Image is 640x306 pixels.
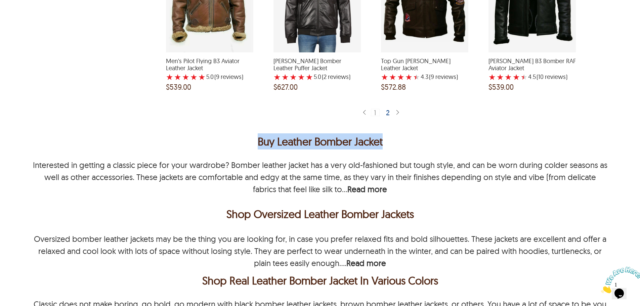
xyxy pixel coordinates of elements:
div: 1 [371,109,380,116]
p: Oversized bomber leather jackets may be the thing you are looking for, in case you prefer relaxed... [34,234,606,268]
a: Men's Pilot Flying B3 Aviator Leather Jacket with a 4.999999999999999 Star Rating 9 Product Revie... [166,48,253,94]
img: Chat attention grabber [3,3,44,29]
p: Interested in getting a classic piece for your wardrobe? Bomber leather jacket has a very old-fas... [33,160,607,194]
label: 2 rating [389,74,396,80]
span: $539.00 [488,84,514,90]
label: 4 rating [513,74,520,80]
h2: <p>Shop Oversized Leather Bomber Jackets</p> [32,206,608,222]
img: sprite-icon [361,110,367,116]
label: 4.5 [528,74,536,80]
span: ) [322,74,350,80]
span: 1 [3,3,5,8]
a: Owen Bomber Leather Puffer Jacket with a 5 Star Rating 2 Product Review and a price of $627.00 [273,48,361,94]
label: 1 rating [381,74,388,80]
span: (9 [214,74,219,80]
label: 4 rating [405,74,413,80]
label: 2 rating [497,74,504,80]
img: sprite-icon [395,110,400,116]
span: reviews [327,74,349,80]
span: $572.88 [381,84,406,90]
label: 5 rating [413,74,420,80]
span: reviews [544,74,566,80]
label: 1 rating [166,74,173,80]
p: Shop Oversized Leather Bomber Jackets [34,206,606,222]
a: Troy B3 Bomber RAF Aviator Jacket with a 4.5 Star Rating 10 Product Review and a price of $539.00 [488,48,576,94]
span: Owen Bomber Leather Puffer Jacket [273,57,361,72]
span: ) [214,74,243,80]
label: 5.0 [314,74,321,80]
iframe: chat widget [598,264,640,296]
a: Top Gun Tom Cruise Leather Jacket with a 4.333333333333333 Star Rating 9 Product Review and a pri... [381,48,468,94]
label: 5 rating [198,74,206,80]
label: 3 rating [397,74,404,80]
span: reviews [219,74,242,80]
span: Top Gun Tom Cruise Leather Jacket [381,57,468,72]
h1: Buy Leather Bomber Jacket [32,133,608,149]
span: reviews [434,74,456,80]
label: 5 rating [521,74,527,80]
div: 2 [383,109,393,116]
span: (9 [429,74,434,80]
span: Men's Pilot Flying B3 Aviator Leather Jacket [166,57,253,72]
span: ) [537,74,567,80]
span: $627.00 [273,84,298,90]
label: 4 rating [190,74,198,80]
label: 5 rating [306,74,313,80]
span: (10 [537,74,544,80]
span: ) [429,74,458,80]
label: 2 rating [174,74,181,80]
label: 2 rating [282,74,289,80]
label: 5.0 [206,74,214,80]
label: 4 rating [298,74,305,80]
label: 3 rating [290,74,297,80]
span: Troy B3 Bomber RAF Aviator Jacket [488,57,576,72]
span: $539.00 [166,84,191,90]
label: 3 rating [505,74,512,80]
div: Shop Real Leather Bomber Jacket In Various Colors [34,272,606,289]
label: 3 rating [182,74,189,80]
b: Read more [347,184,387,194]
b: Read more [346,258,386,268]
span: (2 [322,74,327,80]
label: 1 rating [488,74,496,80]
h2: Shop Real Leather Bomber Jacket In Various Colors [32,272,608,289]
label: 1 rating [273,74,281,80]
label: 4.3 [421,74,428,80]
